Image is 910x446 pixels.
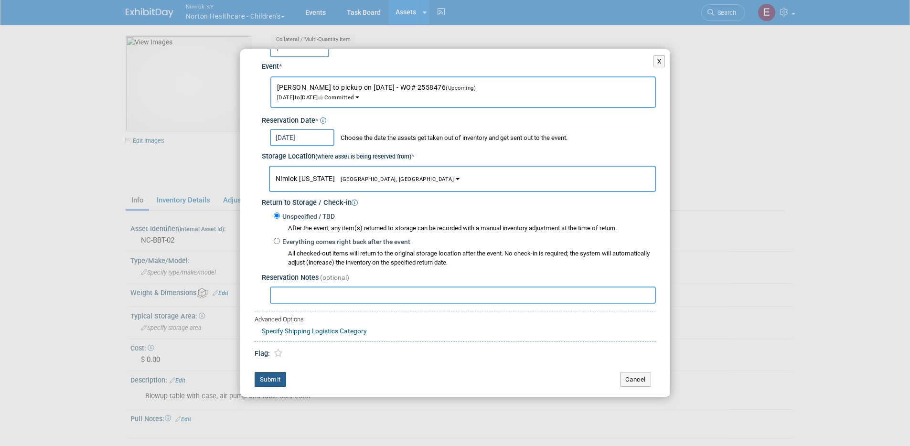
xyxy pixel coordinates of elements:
button: Nimlok [US_STATE][GEOGRAPHIC_DATA], [GEOGRAPHIC_DATA] [269,166,656,192]
span: to [295,94,300,101]
div: Storage Location [262,146,656,162]
div: Advanced Options [255,315,656,324]
span: (Upcoming) [446,85,476,91]
div: All checked-out items will return to the original storage location after the event. No check-in i... [288,249,656,267]
button: X [653,55,665,68]
div: Return to Storage / Check-in [262,192,656,208]
button: Cancel [620,372,651,387]
span: Choose the date the assets get taken out of inventory and get sent out to the event. [336,134,567,141]
a: Specify Shipping Logistics Category [262,327,367,335]
input: Reservation Date [270,129,334,146]
span: [GEOGRAPHIC_DATA], [GEOGRAPHIC_DATA] [335,176,454,182]
span: Nimlok [US_STATE] [276,175,454,182]
small: (where asset is being reserved from) [315,153,411,160]
span: [PERSON_NAME] to pickup on [DATE] - WO# 2558476 [277,84,482,101]
span: Flag: [255,350,270,358]
label: Everything comes right back after the event [280,237,410,247]
div: Event [262,57,656,72]
button: Submit [255,372,286,387]
label: Unspecified / TBD [280,212,335,222]
div: Reservation Date [262,110,656,126]
button: [PERSON_NAME] to pickup on [DATE] - WO# 2558476(Upcoming)[DATE]to[DATE]Committed [270,76,656,108]
span: Reservation Notes [262,274,319,282]
span: (optional) [320,274,349,281]
div: After the event, any item(s) returned to storage can be recorded with a manual inventory adjustme... [274,222,656,233]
